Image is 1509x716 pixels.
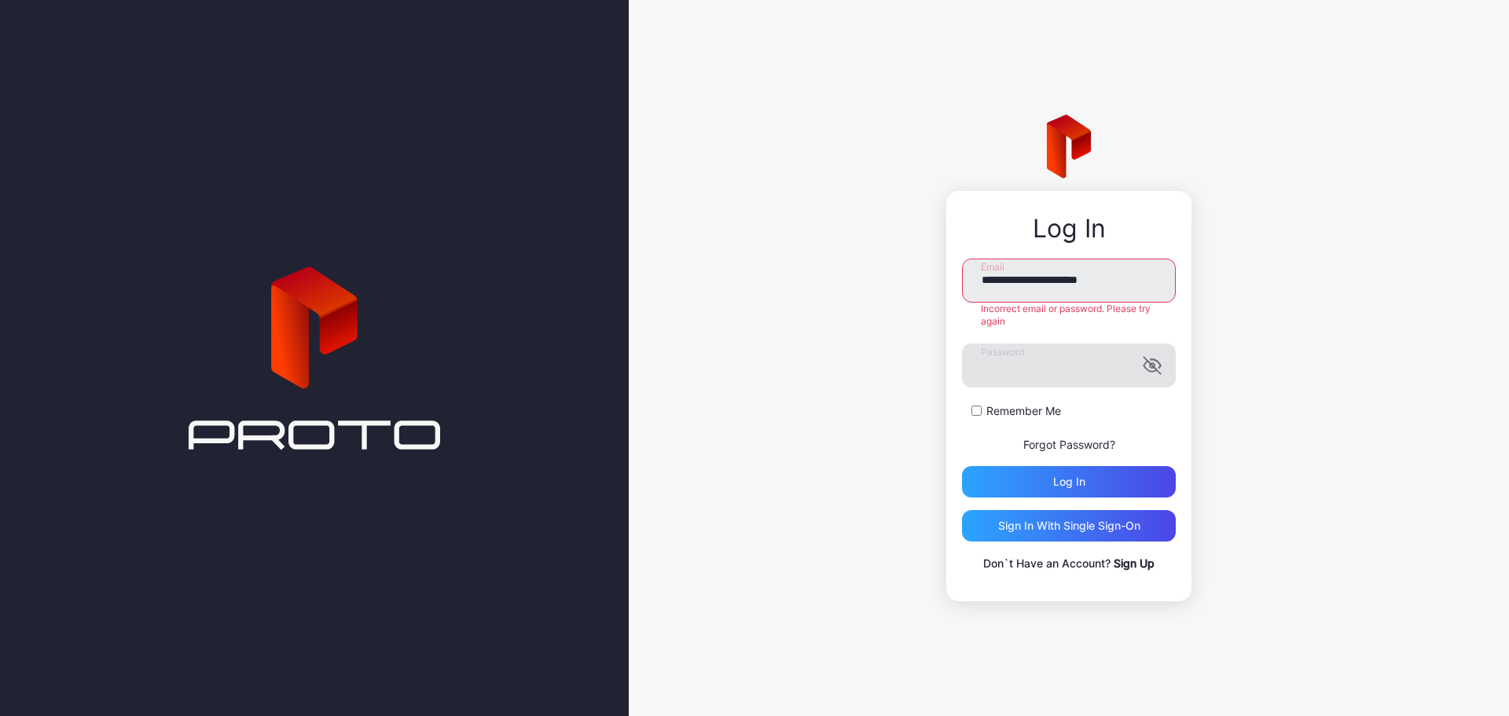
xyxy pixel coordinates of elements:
[962,215,1176,243] div: Log In
[962,259,1176,303] input: Email
[986,403,1061,419] label: Remember Me
[962,303,1176,328] div: Incorrect email or password. Please try again
[962,510,1176,542] button: Sign in With Single Sign-On
[1143,356,1162,375] button: Password
[1114,556,1155,570] a: Sign Up
[962,554,1176,573] p: Don`t Have an Account?
[962,466,1176,498] button: Log in
[1023,438,1115,451] a: Forgot Password?
[962,343,1176,387] input: Password
[1053,475,1085,488] div: Log in
[998,520,1140,532] div: Sign in With Single Sign-On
